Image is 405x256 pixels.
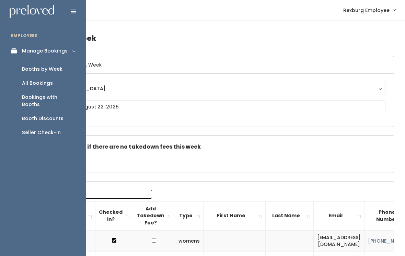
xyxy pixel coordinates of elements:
[39,190,152,199] label: Search:
[343,7,390,14] span: Rexburg Employee
[133,201,175,230] th: Add Takedown Fee?: activate to sort column ascending
[314,201,364,230] th: Email: activate to sort column ascending
[44,82,385,95] button: [GEOGRAPHIC_DATA]
[22,115,63,122] div: Booth Discounts
[175,201,204,230] th: Type: activate to sort column ascending
[35,29,394,48] h4: Booths by Week
[65,190,152,199] input: Search:
[266,201,314,230] th: Last Name: activate to sort column ascending
[22,47,68,55] div: Manage Bookings
[175,230,204,252] td: womens
[44,100,385,113] input: August 16 - August 22, 2025
[95,201,133,230] th: Checked in?: activate to sort column ascending
[44,144,385,150] h5: Check this box if there are no takedown fees this week
[22,129,61,136] div: Seller Check-in
[50,85,379,92] div: [GEOGRAPHIC_DATA]
[204,201,266,230] th: First Name: activate to sort column ascending
[22,66,62,73] div: Booths by Week
[35,56,394,74] h6: Select Location & Week
[10,5,54,18] img: preloved logo
[336,3,402,18] a: Rexburg Employee
[22,80,53,87] div: All Bookings
[314,230,364,252] td: [EMAIL_ADDRESS][DOMAIN_NAME]
[22,94,75,108] div: Bookings with Booths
